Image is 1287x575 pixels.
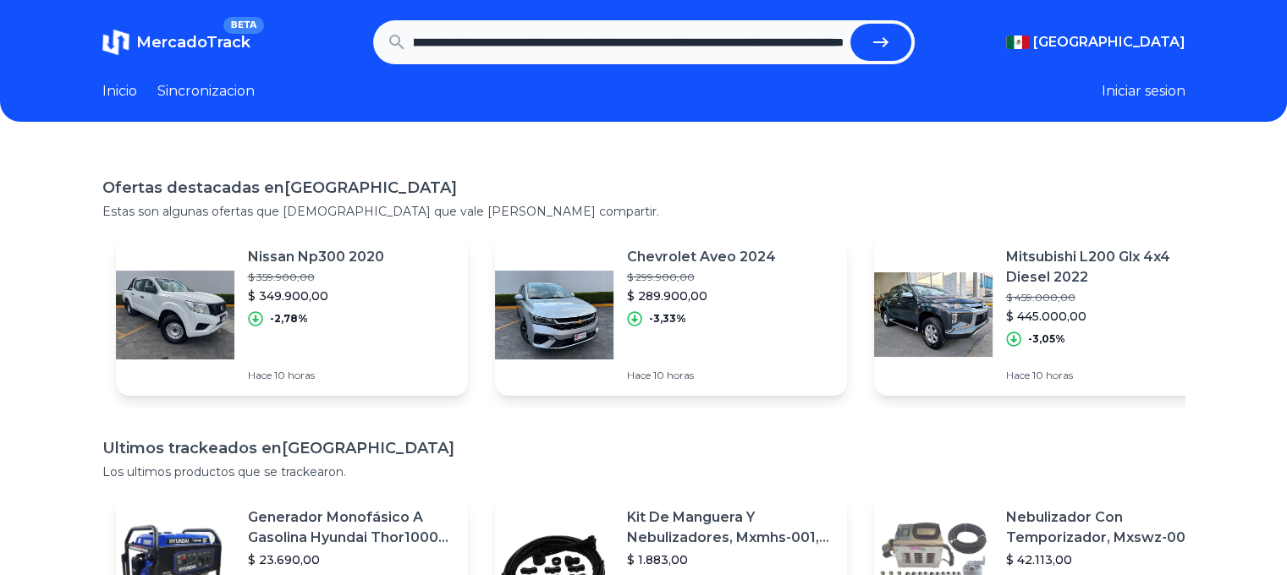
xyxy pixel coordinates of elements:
[1006,291,1213,304] p: $ 459.000,00
[102,176,1185,200] h1: Ofertas destacadas en [GEOGRAPHIC_DATA]
[1006,247,1213,287] p: Mitsubishi L200 Glx 4x4 Diesel 2022
[248,369,384,382] p: Hace 10 horas
[102,29,250,56] a: MercadoTrackBETA
[102,81,137,101] a: Inicio
[1006,551,1213,568] p: $ 42.113,00
[102,29,129,56] img: MercadoTrack
[874,255,993,374] img: Featured image
[223,17,263,34] span: BETA
[1006,507,1213,548] p: Nebulizador Con Temporizador, Mxswz-009, 50m, 40 Boquillas
[1028,332,1065,346] p: -3,05%
[116,233,468,396] a: Featured imageNissan Np300 2020$ 359.900,00$ 349.900,00-2,78%Hace 10 horas
[102,463,1185,480] p: Los ultimos productos que se trackearon.
[270,312,308,326] p: -2,78%
[157,81,255,101] a: Sincronizacion
[248,287,384,304] p: $ 349.900,00
[102,436,1185,460] h1: Ultimos trackeados en [GEOGRAPHIC_DATA]
[1102,81,1185,101] button: Iniciar sesion
[627,507,833,548] p: Kit De Manguera Y Nebulizadores, Mxmhs-001, 6m, 6 Tees, 8 Bo
[627,551,833,568] p: $ 1.883,00
[627,271,776,284] p: $ 299.900,00
[1006,32,1185,52] button: [GEOGRAPHIC_DATA]
[1006,369,1213,382] p: Hace 10 horas
[248,271,384,284] p: $ 359.900,00
[116,255,234,374] img: Featured image
[102,203,1185,220] p: Estas son algunas ofertas que [DEMOGRAPHIC_DATA] que vale [PERSON_NAME] compartir.
[627,247,776,267] p: Chevrolet Aveo 2024
[1033,32,1185,52] span: [GEOGRAPHIC_DATA]
[1006,308,1213,325] p: $ 445.000,00
[248,551,454,568] p: $ 23.690,00
[248,247,384,267] p: Nissan Np300 2020
[1006,36,1030,49] img: Mexico
[627,369,776,382] p: Hace 10 horas
[495,255,613,374] img: Featured image
[649,312,686,326] p: -3,33%
[136,33,250,52] span: MercadoTrack
[627,287,776,304] p: $ 289.900,00
[248,507,454,548] p: Generador Monofásico A Gasolina Hyundai Thor10000 P 11.5 Kw
[874,233,1226,396] a: Featured imageMitsubishi L200 Glx 4x4 Diesel 2022$ 459.000,00$ 445.000,00-3,05%Hace 10 horas
[495,233,847,396] a: Featured imageChevrolet Aveo 2024$ 299.900,00$ 289.900,00-3,33%Hace 10 horas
